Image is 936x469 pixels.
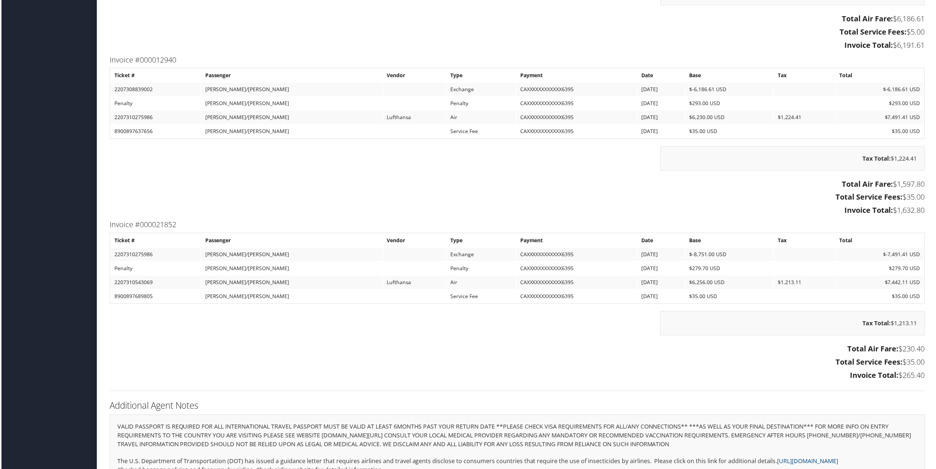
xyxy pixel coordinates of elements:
[447,262,516,276] td: Penalty
[837,125,925,138] td: $35.00 USD
[638,290,685,304] td: [DATE]
[109,345,926,355] h3: $230.40
[686,248,774,262] td: $-8,751.00 USD
[686,111,774,124] td: $6,230.00 USD
[841,27,908,37] strong: Total Service Fees:
[837,83,925,96] td: $-6,186.61 USD
[110,125,200,138] td: 8900897637656
[109,206,926,216] h3: $1,632.80
[517,234,637,248] th: Payment
[109,358,926,368] h3: $35.00
[638,111,685,124] td: [DATE]
[517,290,637,304] td: CAXXXXXXXXXXXX6395
[837,290,925,304] td: $35.00 USD
[837,193,904,203] strong: Total Service Fees:
[110,234,200,248] th: Ticket #
[517,111,637,124] td: CAXXXXXXXXXXXX6395
[447,125,516,138] td: Service Fee
[201,69,382,82] th: Passenger
[686,125,774,138] td: $35.00 USD
[638,234,685,248] th: Date
[447,248,516,262] td: Exchange
[109,27,926,37] h3: $5.00
[109,371,926,382] h3: $265.40
[201,97,382,110] td: [PERSON_NAME]/[PERSON_NAME]
[837,111,925,124] td: $7,491.41 USD
[447,276,516,290] td: Air
[110,111,200,124] td: 2207310275986
[638,83,685,96] td: [DATE]
[661,147,926,171] div: $1,224.41
[109,179,926,190] h3: $1,597.80
[109,220,926,230] h3: Invoice #000021852
[517,97,637,110] td: CAXXXXXXXXXXXX6395
[201,290,382,304] td: [PERSON_NAME]/[PERSON_NAME]
[837,358,904,368] strong: Total Service Fees:
[638,248,685,262] td: [DATE]
[517,248,637,262] td: CAXXXXXXXXXXXX6395
[837,276,925,290] td: $7,442.11 USD
[109,14,926,24] h3: $6,186.61
[661,312,926,336] div: $1,213.11
[201,234,382,248] th: Passenger
[109,193,926,203] h3: $35.00
[864,155,892,163] strong: Tax Total:
[686,69,774,82] th: Base
[778,458,839,466] a: [URL][DOMAIN_NAME]
[517,262,637,276] td: CAXXXXXXXXXXXX6395
[638,69,685,82] th: Date
[837,69,925,82] th: Total
[864,320,892,328] strong: Tax Total:
[383,111,446,124] td: Lufthansa
[447,97,516,110] td: Penalty
[848,345,900,355] strong: Total Air Fare:
[686,290,774,304] td: $35.00 USD
[447,234,516,248] th: Type
[845,40,894,50] strong: Invoice Total:
[383,234,446,248] th: Vendor
[843,14,894,24] strong: Total Air Fare:
[775,234,836,248] th: Tax
[383,69,446,82] th: Vendor
[110,276,200,290] td: 2207310543069
[109,40,926,50] h3: $6,191.61
[686,234,774,248] th: Base
[517,69,637,82] th: Payment
[201,111,382,124] td: [PERSON_NAME]/[PERSON_NAME]
[517,276,637,290] td: CAXXXXXXXXXXXX6395
[383,276,446,290] td: Lufthansa
[201,83,382,96] td: [PERSON_NAME]/[PERSON_NAME]
[517,83,637,96] td: CAXXXXXXXXXXXX6395
[638,97,685,110] td: [DATE]
[837,262,925,276] td: $279.70 USD
[845,206,894,216] strong: Invoice Total:
[110,69,200,82] th: Ticket #
[447,290,516,304] td: Service Fee
[843,179,894,189] strong: Total Air Fare:
[775,276,836,290] td: $1,213.11
[447,111,516,124] td: Air
[837,97,925,110] td: $293.00 USD
[447,83,516,96] td: Exchange
[110,83,200,96] td: 2207308839002
[517,125,637,138] td: CAXXXXXXXXXXXX6395
[638,262,685,276] td: [DATE]
[109,55,926,65] h3: Invoice #000012940
[201,276,382,290] td: [PERSON_NAME]/[PERSON_NAME]
[686,83,774,96] td: $-6,186.61 USD
[110,262,200,276] td: Penalty
[638,125,685,138] td: [DATE]
[638,276,685,290] td: [DATE]
[837,248,925,262] td: $-7,491.41 USD
[110,97,200,110] td: Penalty
[201,125,382,138] td: [PERSON_NAME]/[PERSON_NAME]
[201,248,382,262] td: [PERSON_NAME]/[PERSON_NAME]
[851,371,900,381] strong: Invoice Total:
[686,262,774,276] td: $279.70 USD
[775,69,836,82] th: Tax
[447,69,516,82] th: Type
[775,111,836,124] td: $1,224.41
[686,97,774,110] td: $293.00 USD
[837,234,925,248] th: Total
[109,400,926,413] h2: Additional Agent Notes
